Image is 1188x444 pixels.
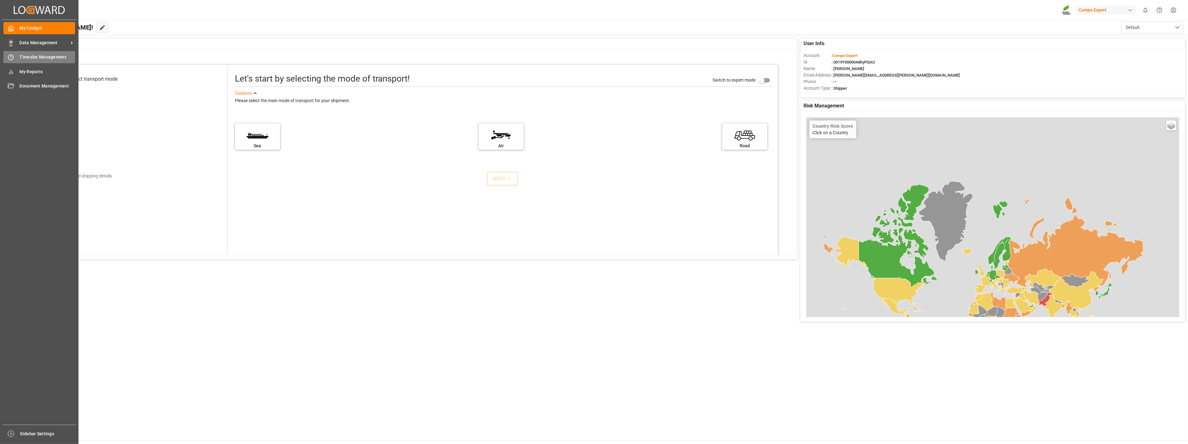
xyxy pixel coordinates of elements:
[69,75,117,83] div: Select transport mode
[20,40,69,46] span: Data Management
[833,53,857,58] span: Compo Expert
[1062,5,1072,16] img: Screenshot%202023-09-29%20at%2010.02.21.png_1712312052.png
[804,102,844,110] span: Risk Management
[1076,4,1138,16] button: Compo Expert
[3,80,75,92] a: Document Management
[20,431,76,437] span: Sidebar Settings
[20,54,75,60] span: Timeslot Management
[1152,3,1167,17] button: Help Center
[20,83,75,89] span: Document Management
[832,86,847,91] span: : Shipper
[804,78,832,85] span: Phone
[804,72,832,78] span: Email Address
[813,124,853,129] h4: Country Risk Score
[1166,120,1176,130] a: Layers
[1138,3,1152,17] button: show 0 new notifications
[3,22,75,34] a: My Cockpit
[482,143,521,149] div: Air
[1121,21,1183,33] button: open menu
[832,60,875,64] span: : 0019Y000004dKyPQAU
[804,65,832,72] span: Name
[713,78,756,83] span: Switch to expert mode
[493,175,512,182] div: NEXT
[238,143,277,149] div: Sea
[832,73,960,78] span: : [PERSON_NAME][EMAIL_ADDRESS][PERSON_NAME][DOMAIN_NAME]
[487,172,518,186] button: NEXT
[235,97,774,105] div: Please select the main mode of transport for your shipment.
[3,51,75,63] a: Timeslot Management
[804,85,832,92] span: Account Type
[804,52,832,59] span: Account
[832,66,864,71] span: : [PERSON_NAME]
[813,124,853,135] div: Click on a Country
[832,53,857,58] span: :
[1126,24,1140,31] span: Default
[235,72,410,85] div: Let's start by selecting the mode of transport!
[235,90,252,97] div: See less
[3,65,75,78] a: My Reports
[804,59,832,65] span: Id
[20,25,75,31] span: My Cockpit
[26,21,93,33] span: Hello [PERSON_NAME]!
[725,143,764,149] div: Road
[832,79,837,84] span: : —
[20,68,75,75] span: My Reports
[804,40,824,47] span: User Info
[1076,6,1136,15] div: Compo Expert
[73,173,112,179] div: Add shipping details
